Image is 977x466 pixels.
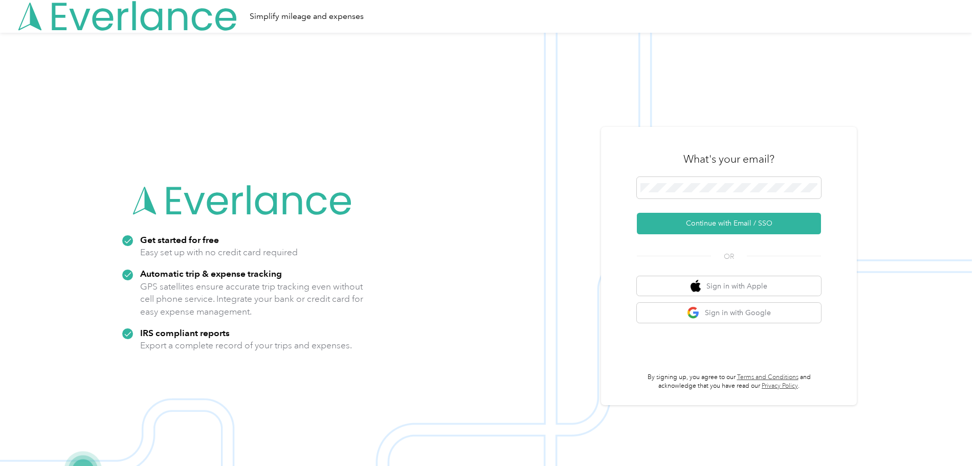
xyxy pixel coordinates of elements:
button: google logoSign in with Google [637,303,821,323]
h3: What's your email? [683,152,774,166]
strong: IRS compliant reports [140,327,230,338]
strong: Automatic trip & expense tracking [140,268,282,279]
a: Privacy Policy [762,382,798,390]
a: Terms and Conditions [737,373,798,381]
p: By signing up, you agree to our and acknowledge that you have read our . [637,373,821,391]
span: OR [711,251,747,262]
img: google logo [687,306,700,319]
strong: Get started for free [140,234,219,245]
p: Easy set up with no credit card required [140,246,298,259]
img: apple logo [691,280,701,293]
div: Simplify mileage and expenses [250,10,364,23]
button: Continue with Email / SSO [637,213,821,234]
button: apple logoSign in with Apple [637,276,821,296]
p: Export a complete record of your trips and expenses. [140,339,352,352]
p: GPS satellites ensure accurate trip tracking even without cell phone service. Integrate your bank... [140,280,364,318]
